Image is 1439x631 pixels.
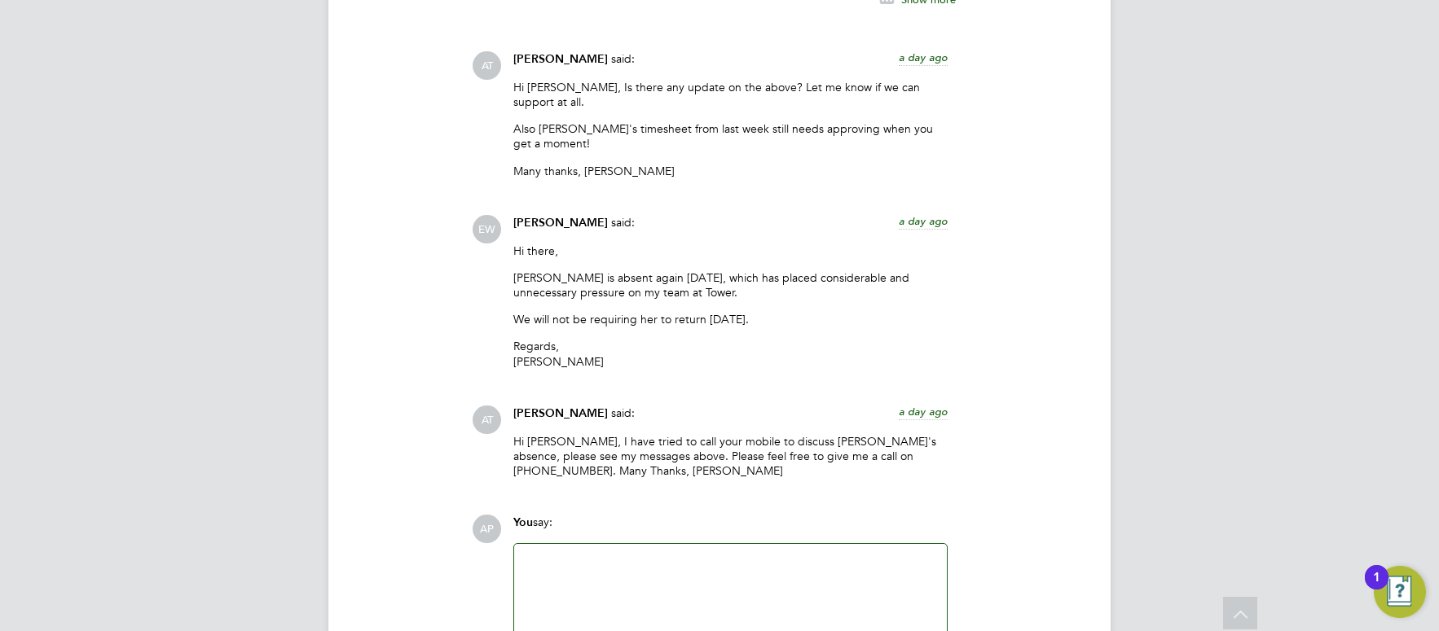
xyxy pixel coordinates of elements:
span: [PERSON_NAME] [513,406,608,420]
span: a day ago [899,405,948,418]
span: AT [473,51,501,80]
p: Regards, [PERSON_NAME] [513,339,948,368]
span: You [513,515,533,529]
button: Open Resource Center, 1 new notification [1374,566,1426,618]
span: EW [473,215,501,243]
p: Also [PERSON_NAME]'s timesheet from last week still needs approving when you get a moment! [513,121,948,151]
p: Many thanks, [PERSON_NAME] [513,164,948,178]
span: [PERSON_NAME] [513,216,608,230]
p: Hi there, [513,243,948,258]
span: said: [611,51,635,66]
div: say: [513,515,948,543]
span: a day ago [899,50,948,64]
p: We will not be requiring her to return [DATE]. [513,312,948,326]
p: [PERSON_NAME] is absent again [DATE], which has placed considerable and unnecessary pressure on m... [513,270,948,300]
span: said: [611,215,635,230]
div: 1 [1373,577,1380,598]
span: AP [473,515,501,543]
span: AT [473,405,501,434]
span: a day ago [899,214,948,228]
span: said: [611,405,635,420]
p: Hi [PERSON_NAME], I have tried to call your mobile to discuss [PERSON_NAME]'s absence, please see... [513,434,948,479]
span: [PERSON_NAME] [513,52,608,66]
p: Hi [PERSON_NAME], Is there any update on the above? Let me know if we can support at all. [513,80,948,109]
